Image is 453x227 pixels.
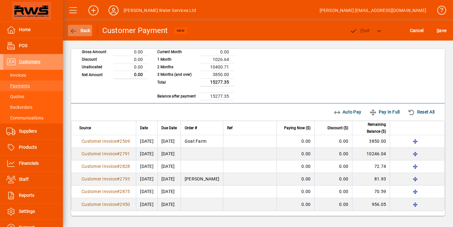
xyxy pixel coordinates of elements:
button: Back [68,25,92,36]
div: [PERSON_NAME] [EMAIL_ADDRESS][DOMAIN_NAME] [320,5,426,15]
span: 0.00 [339,189,348,194]
button: Add [83,5,103,16]
span: 0.00 [301,164,310,169]
td: 3 Months (and over) [154,71,199,78]
span: Reset All [408,107,434,117]
a: Staff [3,172,63,187]
td: [DATE] [157,148,181,160]
a: Communications [3,113,63,123]
a: Financials [3,156,63,171]
span: Quotes [6,94,24,99]
div: Customer Payment [102,25,168,36]
button: Pay In Full [367,106,402,118]
td: 0.00 [113,63,148,71]
td: 10400.71 [199,63,234,71]
span: Due Date [161,125,177,131]
span: Remaining Balance ($) [356,121,386,135]
td: 15277.35 [199,78,234,86]
td: 15277.35 [199,92,234,100]
span: 0.00 [301,139,310,144]
span: [DATE] [140,139,154,144]
td: 0.00 [113,71,148,79]
span: Source [79,125,91,131]
span: Order # [185,125,197,131]
td: 3850.00 [199,71,234,78]
td: [PERSON_NAME] [181,173,223,185]
span: 0.00 [301,151,310,156]
span: Customer Invoice [81,139,117,144]
td: 1026.64 [199,56,234,63]
a: Products [3,140,63,155]
span: 0.00 [339,139,348,144]
button: Reset All [405,106,437,118]
span: Date [140,125,148,131]
span: 3850.00 [369,139,386,144]
a: Home [3,22,63,38]
span: Reports [19,193,34,198]
td: 0.00 [113,56,148,63]
span: # [117,176,120,181]
span: Staff [19,177,29,182]
span: 0.00 [301,189,310,194]
a: Customer Invoice#2875 [79,188,132,195]
span: 10246.04 [366,151,386,156]
span: [DATE] [140,151,154,156]
span: Settings [19,209,35,214]
span: [DATE] [140,189,154,194]
button: Post [346,25,373,36]
span: 2569 [120,139,130,144]
span: Discount ($) [327,125,348,131]
span: Back [70,28,91,33]
a: Payments [3,80,63,91]
td: [DATE] [157,185,181,198]
a: Suppliers [3,124,63,139]
span: Paying Now ($) [284,125,310,131]
span: Customer Invoice [81,176,117,181]
span: Ref [227,125,232,131]
span: NEW [177,29,185,33]
span: 2793 [120,176,130,181]
td: [DATE] [157,173,181,185]
span: S [437,28,439,33]
app-page-header-button: Back [63,25,98,36]
span: 0.00 [339,164,348,169]
span: Payments [6,83,30,88]
td: [DATE] [157,198,181,211]
td: 1 Month [154,56,199,63]
span: 0.00 [301,202,310,207]
td: Discount [79,56,113,63]
app-page-summary-card: Payment Summary [79,40,148,79]
span: [DATE] [140,202,154,207]
a: Knowledge Base [433,1,445,22]
td: Gross Amount [79,48,113,56]
span: Home [19,27,31,32]
td: Current Month [154,48,199,56]
a: Customer Invoice#2950 [79,201,132,208]
span: [DATE] [140,164,154,169]
a: Customer Invoice#2793 [79,175,132,182]
span: [DATE] [140,176,154,181]
span: 2791 [120,151,130,156]
span: Cancel [410,25,424,36]
span: ost [350,28,370,33]
td: Balance after payment [154,92,199,100]
span: 0.00 [339,176,348,181]
span: # [117,139,120,144]
span: ave [437,25,446,36]
button: Cancel [408,25,425,36]
div: [PERSON_NAME] Water Services Ltd [124,5,196,15]
span: Suppliers [19,129,37,134]
span: Financials [19,161,39,166]
a: Customer Invoice#2828 [79,163,132,170]
span: # [117,189,120,194]
span: 72.74 [374,164,386,169]
td: [DATE] [157,135,181,148]
span: Invoices [6,73,26,78]
a: Invoices [3,70,63,80]
button: Profile [103,5,124,16]
app-page-summary-card: Customer Balances [154,40,234,100]
a: Reports [3,188,63,203]
span: 81.93 [374,176,386,181]
td: Total [154,78,199,86]
button: Save [435,25,448,36]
